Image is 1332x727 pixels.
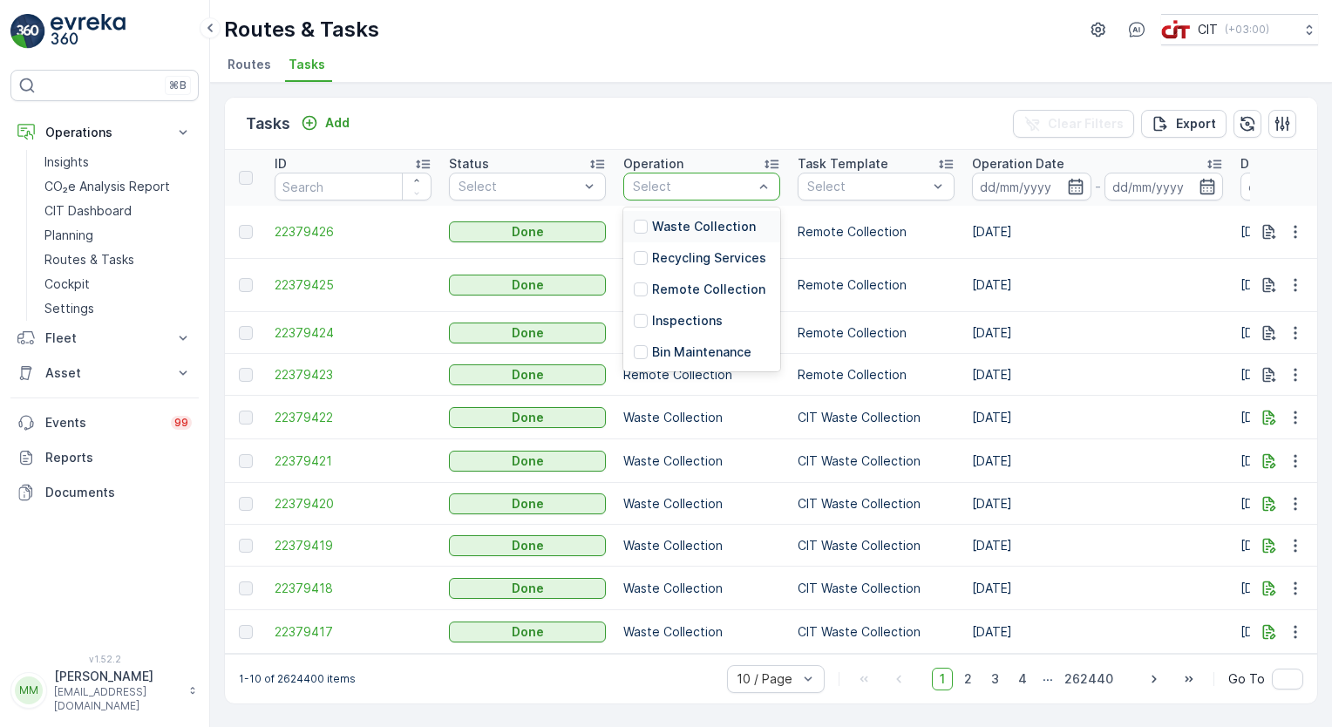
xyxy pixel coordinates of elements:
[963,396,1232,439] td: [DATE]
[798,495,955,513] p: CIT Waste Collection
[449,493,606,514] button: Done
[798,452,955,470] p: CIT Waste Collection
[963,439,1232,483] td: [DATE]
[275,223,432,241] a: 22379426
[972,173,1091,200] input: dd/mm/yyyy
[798,324,955,342] p: Remote Collection
[623,452,780,470] p: Waste Collection
[449,451,606,472] button: Done
[798,276,955,294] p: Remote Collection
[239,278,253,292] div: Toggle Row Selected
[37,174,199,199] a: CO₂e Analysis Report
[449,155,489,173] p: Status
[275,276,432,294] a: 22379425
[275,324,432,342] span: 22379424
[1095,176,1101,197] p: -
[449,275,606,296] button: Done
[512,366,544,384] p: Done
[239,625,253,639] div: Toggle Row Selected
[798,409,955,426] p: CIT Waste Collection
[275,580,432,597] a: 22379418
[512,452,544,470] p: Done
[239,368,253,382] div: Toggle Row Selected
[10,440,199,475] a: Reports
[623,537,780,554] p: Waste Collection
[275,495,432,513] a: 22379420
[45,124,164,141] p: Operations
[512,623,544,641] p: Done
[44,227,93,244] p: Planning
[44,275,90,293] p: Cockpit
[972,155,1064,173] p: Operation Date
[512,580,544,597] p: Done
[10,405,199,440] a: Events99
[449,221,606,242] button: Done
[44,178,170,195] p: CO₂e Analysis Report
[289,56,325,73] span: Tasks
[275,155,287,173] p: ID
[10,475,199,510] a: Documents
[623,580,780,597] p: Waste Collection
[932,668,953,690] span: 1
[239,225,253,239] div: Toggle Row Selected
[44,153,89,171] p: Insights
[623,366,780,384] p: Remote Collection
[37,199,199,223] a: CIT Dashboard
[10,115,199,150] button: Operations
[275,452,432,470] a: 22379421
[10,654,199,664] span: v 1.52.2
[275,537,432,554] a: 22379419
[449,323,606,343] button: Done
[45,330,164,347] p: Fleet
[275,409,432,426] a: 22379422
[623,155,683,173] p: Operation
[45,414,160,431] p: Events
[1010,668,1035,690] span: 4
[652,249,766,267] p: Recycling Services
[275,366,432,384] a: 22379423
[44,202,132,220] p: CIT Dashboard
[44,251,134,268] p: Routes & Tasks
[10,14,45,49] img: logo
[449,364,606,385] button: Done
[275,623,432,641] a: 22379417
[798,223,955,241] p: Remote Collection
[239,326,253,340] div: Toggle Row Selected
[51,14,126,49] img: logo_light-DOdMpM7g.png
[512,409,544,426] p: Done
[798,366,955,384] p: Remote Collection
[623,409,780,426] p: Waste Collection
[798,623,955,641] p: CIT Waste Collection
[623,623,780,641] p: Waste Collection
[963,354,1232,396] td: [DATE]
[15,676,43,704] div: MM
[239,411,253,425] div: Toggle Row Selected
[45,364,164,382] p: Asset
[459,178,579,195] p: Select
[652,218,756,235] p: Waste Collection
[54,668,180,685] p: [PERSON_NAME]
[174,416,188,430] p: 99
[798,155,888,173] p: Task Template
[449,407,606,428] button: Done
[652,343,751,361] p: Bin Maintenance
[963,610,1232,654] td: [DATE]
[1048,115,1124,132] p: Clear Filters
[963,206,1232,259] td: [DATE]
[1013,110,1134,138] button: Clear Filters
[983,668,1007,690] span: 3
[10,668,199,713] button: MM[PERSON_NAME][EMAIL_ADDRESS][DOMAIN_NAME]
[1225,23,1269,37] p: ( +03:00 )
[45,484,192,501] p: Documents
[37,296,199,321] a: Settings
[44,300,94,317] p: Settings
[623,495,780,513] p: Waste Collection
[963,483,1232,525] td: [DATE]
